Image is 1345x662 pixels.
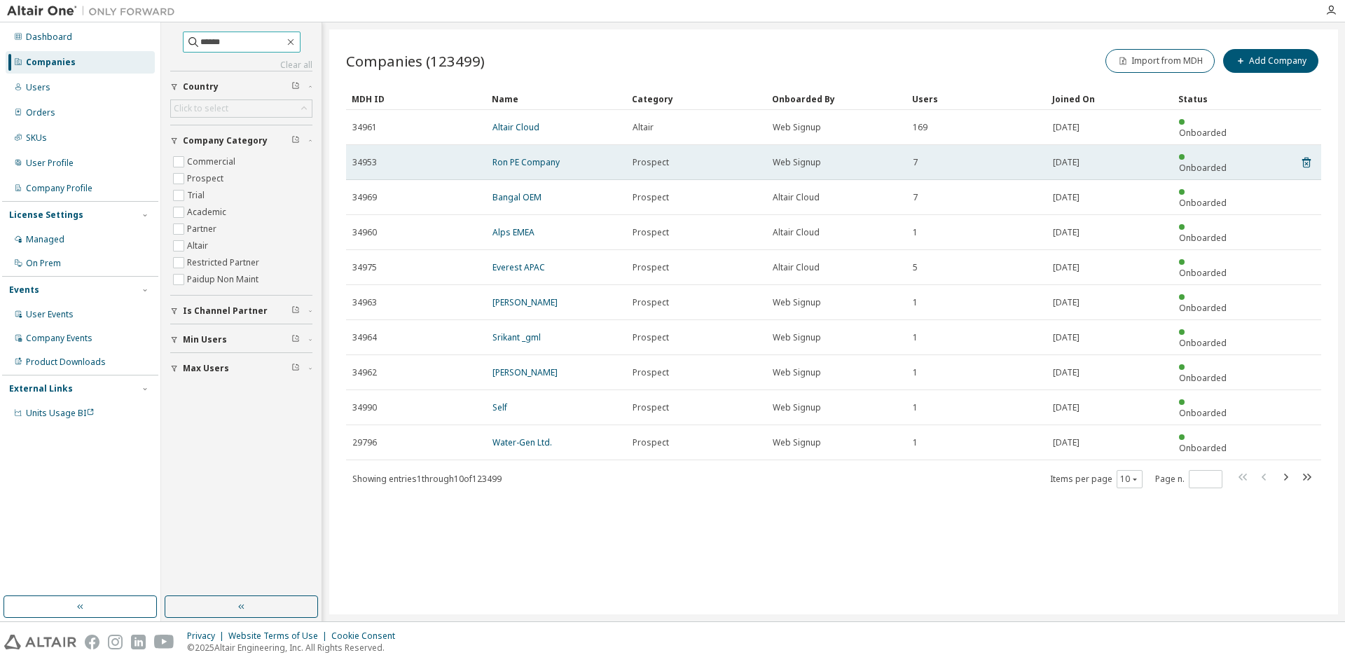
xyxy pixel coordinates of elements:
button: Country [170,71,312,102]
span: Onboarded [1179,407,1227,419]
span: Altair Cloud [773,227,820,238]
span: 7 [913,157,918,168]
div: Users [26,82,50,93]
div: Click to select [174,103,228,114]
span: 29796 [352,437,377,448]
div: External Links [9,383,73,394]
span: Onboarded [1179,372,1227,384]
div: License Settings [9,209,83,221]
span: Onboarded [1179,197,1227,209]
span: Units Usage BI [26,407,95,419]
span: Companies (123499) [346,51,485,71]
img: linkedin.svg [131,635,146,649]
span: 7 [913,192,918,203]
span: 1 [913,437,918,448]
span: Prospect [633,402,669,413]
span: 34964 [352,332,377,343]
div: MDH ID [352,88,481,110]
a: Ron PE Company [492,156,560,168]
a: [PERSON_NAME] [492,296,558,308]
img: Altair One [7,4,182,18]
div: Product Downloads [26,357,106,368]
span: Onboarded [1179,162,1227,174]
div: Name [492,88,621,110]
div: Orders [26,107,55,118]
span: Clear filter [291,334,300,345]
div: Dashboard [26,32,72,43]
span: [DATE] [1053,437,1080,448]
span: Prospect [633,367,669,378]
span: Items per page [1050,470,1143,488]
label: Paidup Non Maint [187,271,261,288]
div: User Profile [26,158,74,169]
button: Min Users [170,324,312,355]
label: Academic [187,204,229,221]
a: Self [492,401,507,413]
span: Prospect [633,297,669,308]
a: Altair Cloud [492,121,539,133]
span: Web Signup [773,437,821,448]
a: Alps EMEA [492,226,534,238]
span: 34990 [352,402,377,413]
a: [PERSON_NAME] [492,366,558,378]
span: Min Users [183,334,227,345]
div: Status [1178,88,1237,110]
span: 34953 [352,157,377,168]
span: 1 [913,227,918,238]
div: Privacy [187,630,228,642]
span: Web Signup [773,157,821,168]
button: Add Company [1223,49,1318,73]
div: Cookie Consent [331,630,403,642]
div: Managed [26,234,64,245]
button: Max Users [170,353,312,384]
span: Web Signup [773,402,821,413]
span: 34962 [352,367,377,378]
div: Companies [26,57,76,68]
span: 34960 [352,227,377,238]
span: Web Signup [773,367,821,378]
span: Onboarded [1179,337,1227,349]
span: [DATE] [1053,262,1080,273]
div: SKUs [26,132,47,144]
span: [DATE] [1053,367,1080,378]
span: Prospect [633,332,669,343]
button: 10 [1120,474,1139,485]
div: Category [632,88,761,110]
a: Bangal OEM [492,191,542,203]
span: Country [183,81,219,92]
img: youtube.svg [154,635,174,649]
div: On Prem [26,258,61,269]
button: Import from MDH [1105,49,1215,73]
label: Commercial [187,153,238,170]
span: 169 [913,122,927,133]
span: Company Category [183,135,268,146]
p: © 2025 Altair Engineering, Inc. All Rights Reserved. [187,642,403,654]
span: [DATE] [1053,157,1080,168]
span: 1 [913,332,918,343]
span: [DATE] [1053,297,1080,308]
div: Company Profile [26,183,92,194]
a: Everest APAC [492,261,545,273]
span: Prospect [633,192,669,203]
span: [DATE] [1053,332,1080,343]
div: Events [9,284,39,296]
a: Clear all [170,60,312,71]
span: [DATE] [1053,402,1080,413]
div: Users [912,88,1041,110]
span: Max Users [183,363,229,374]
span: Onboarded [1179,442,1227,454]
div: Click to select [171,100,312,117]
label: Altair [187,237,211,254]
span: Onboarded [1179,302,1227,314]
span: 34969 [352,192,377,203]
span: [DATE] [1053,122,1080,133]
span: Altair [633,122,654,133]
button: Company Category [170,125,312,156]
span: Clear filter [291,135,300,146]
label: Restricted Partner [187,254,262,271]
img: altair_logo.svg [4,635,76,649]
div: User Events [26,309,74,320]
span: 5 [913,262,918,273]
span: Onboarded [1179,127,1227,139]
a: Srikant _gml [492,331,541,343]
